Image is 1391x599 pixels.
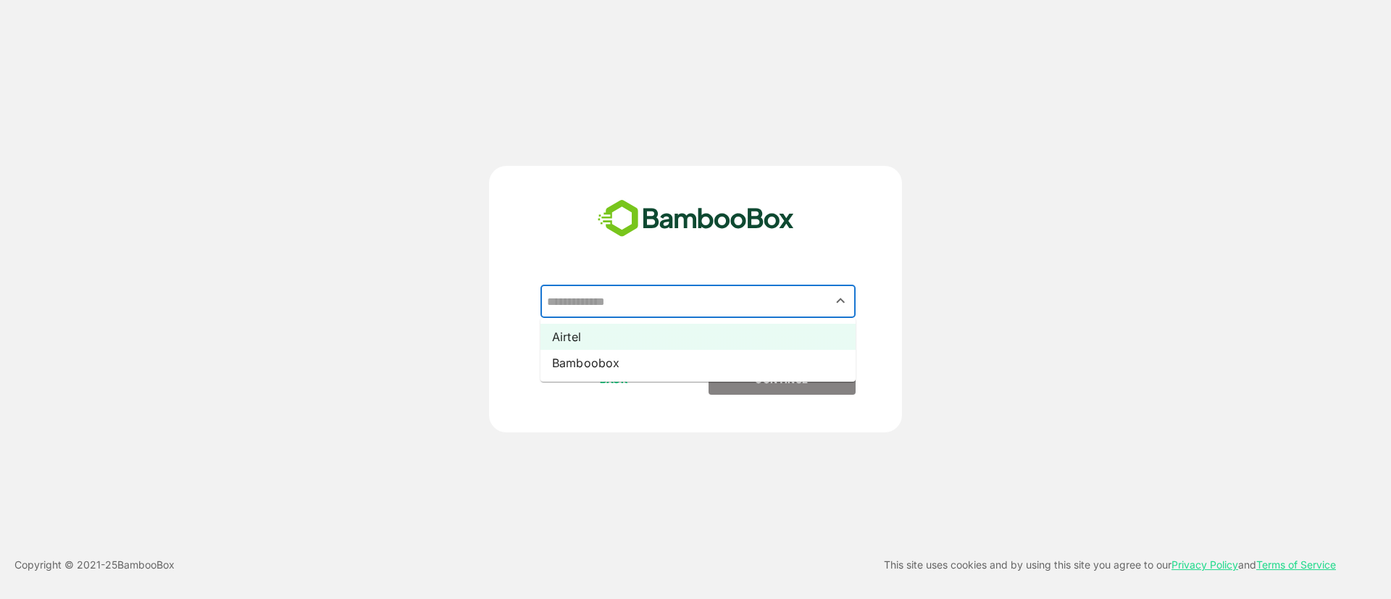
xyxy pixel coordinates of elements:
button: Close [831,291,851,311]
p: Copyright © 2021- 25 BambooBox [14,556,175,574]
a: Terms of Service [1256,558,1336,571]
img: bamboobox [590,195,802,243]
li: Bamboobox [540,350,856,376]
a: Privacy Policy [1171,558,1238,571]
li: Airtel [540,324,856,350]
p: This site uses cookies and by using this site you agree to our and [884,556,1336,574]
